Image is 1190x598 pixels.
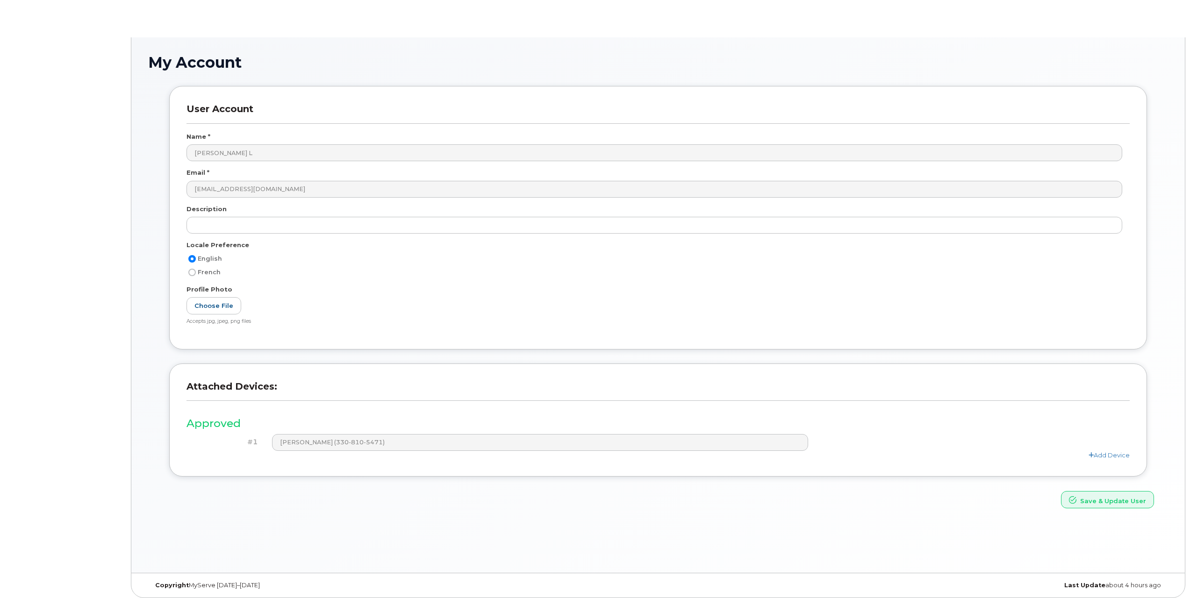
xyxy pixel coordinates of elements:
h4: #1 [194,438,258,446]
span: English [198,255,222,262]
strong: Copyright [155,582,189,589]
span: French [198,269,221,276]
label: Name * [186,132,210,141]
h1: My Account [148,54,1168,71]
label: Profile Photo [186,285,232,294]
label: Email * [186,168,209,177]
h3: Approved [186,418,1130,429]
strong: Last Update [1064,582,1105,589]
div: Accepts jpg, jpeg, png files [186,318,1122,325]
input: English [188,255,196,263]
h3: Attached Devices: [186,381,1130,401]
div: about 4 hours ago [828,582,1168,589]
label: Description [186,205,227,214]
button: Save & Update User [1061,491,1154,508]
label: Choose File [186,297,241,314]
div: MyServe [DATE]–[DATE] [148,582,488,589]
h3: User Account [186,103,1130,123]
input: French [188,269,196,276]
label: Locale Preference [186,241,249,249]
a: Add Device [1089,451,1130,459]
